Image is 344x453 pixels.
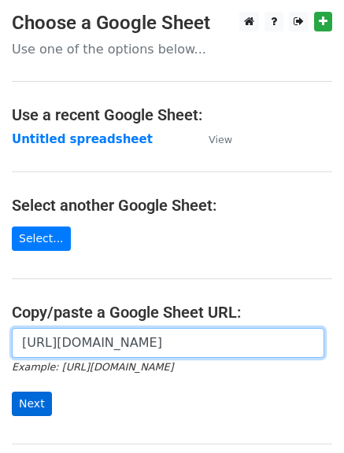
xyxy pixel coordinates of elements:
iframe: Chat Widget [265,377,344,453]
h4: Use a recent Google Sheet: [12,105,332,124]
a: Untitled spreadsheet [12,132,153,146]
small: Example: [URL][DOMAIN_NAME] [12,361,173,373]
p: Use one of the options below... [12,41,332,57]
h4: Select another Google Sheet: [12,196,332,215]
a: View [193,132,232,146]
input: Paste your Google Sheet URL here [12,328,324,358]
small: View [209,134,232,145]
input: Next [12,392,52,416]
a: Select... [12,226,71,251]
h3: Choose a Google Sheet [12,12,332,35]
h4: Copy/paste a Google Sheet URL: [12,303,332,322]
